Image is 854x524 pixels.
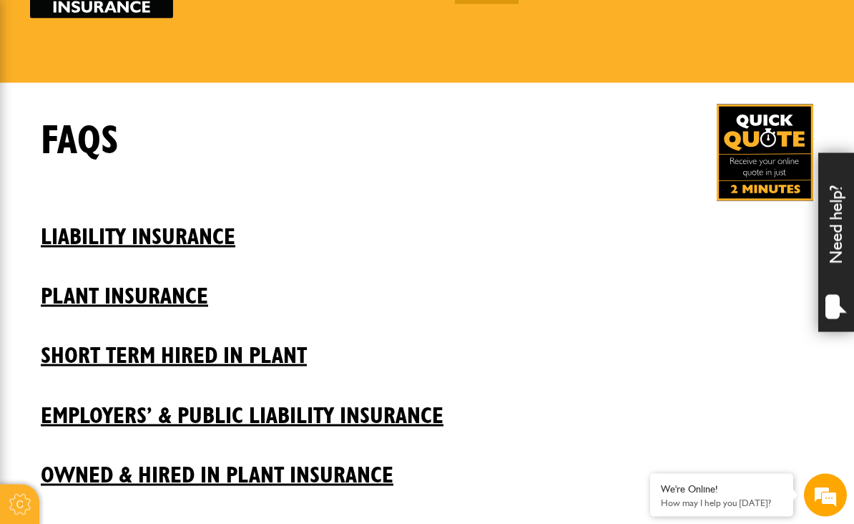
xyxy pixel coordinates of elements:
h1: FAQs [41,117,119,165]
p: How may I help you today? [661,498,782,508]
a: Owned & Hired In Plant Insurance [41,440,813,489]
div: We're Online! [661,483,782,495]
a: Employers’ & Public Liability Insurance [41,381,813,430]
img: Quick Quote [717,105,813,201]
a: Plant insurance [41,261,813,310]
div: Need help? [818,153,854,332]
a: Short Term Hired In Plant [41,321,813,369]
a: Get your insurance quote in just 2-minutes [717,105,813,201]
a: Liability insurance [41,202,813,251]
